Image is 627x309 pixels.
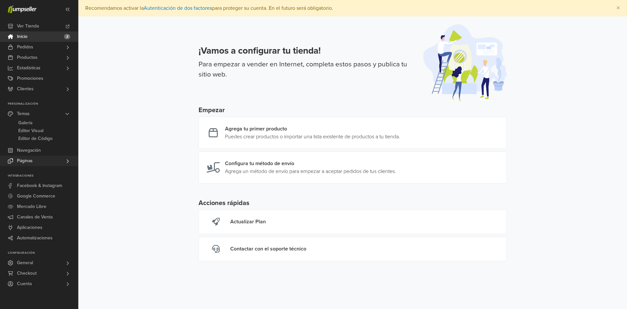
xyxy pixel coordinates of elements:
[17,258,33,268] span: General
[17,145,41,156] span: Navegación
[17,279,32,289] span: Cuenta
[17,84,34,94] span: Clientes
[199,199,507,207] h5: Acciones rápidas
[423,24,507,101] img: onboarding-illustration-afe561586f57c9d3ab25.svg
[18,127,43,135] span: Editor Visual
[17,73,43,84] span: Promociones
[17,63,40,73] span: Estadísticas
[17,191,55,201] span: Google Commerce
[8,174,78,178] p: Integraciones
[230,218,266,226] div: Actualizar Plan
[610,0,627,16] button: Close
[199,210,507,234] a: Actualizar Plan
[17,268,37,279] span: Checkout
[17,180,62,191] span: Facebook & Instagram
[616,3,620,13] span: ×
[18,135,53,143] span: Editor de Código
[17,212,53,222] span: Canales de Venta
[199,45,415,57] h3: ¡Vamos a configurar tu tienda!
[17,31,27,42] span: Inicio
[17,156,33,166] span: Páginas
[17,52,38,63] span: Productos
[8,102,78,106] p: Personalización
[144,5,212,11] a: Autenticación de dos factores
[17,233,53,243] span: Automatizaciones
[199,106,507,114] h5: Empezar
[17,109,30,119] span: Temas
[199,237,507,261] a: Contactar con el soporte técnico
[64,34,70,39] span: 2
[17,222,42,233] span: Aplicaciones
[17,21,39,31] span: Ver Tienda
[17,201,46,212] span: Mercado Libre
[18,119,32,127] span: Galería
[230,245,306,253] div: Contactar con el soporte técnico
[8,251,78,255] p: Configuración
[17,42,33,52] span: Pedidos
[199,59,415,80] p: Para empezar a vender en Internet, completa estos pasos y publica tu sitio web.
